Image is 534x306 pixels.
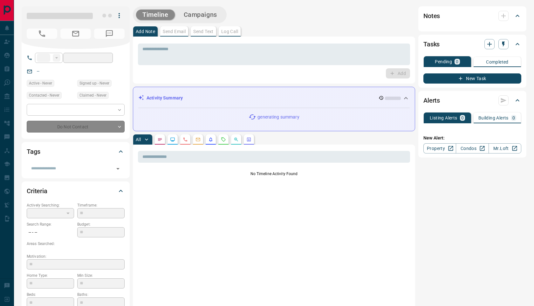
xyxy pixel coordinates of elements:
[136,10,175,20] button: Timeline
[77,202,125,208] p: Timeframe:
[147,95,183,101] p: Activity Summary
[456,143,489,153] a: Condos
[113,164,122,173] button: Open
[29,80,52,86] span: Active - Never
[27,144,125,159] div: Tags
[423,39,440,49] h2: Tasks
[27,202,74,208] p: Actively Searching:
[461,116,464,120] p: 0
[136,29,155,34] p: Add Note
[234,137,239,142] svg: Opportunities
[27,146,40,157] h2: Tags
[430,116,457,120] p: Listing Alerts
[486,60,509,64] p: Completed
[136,137,141,142] p: All
[246,137,251,142] svg: Agent Actions
[456,59,458,64] p: 0
[177,10,223,20] button: Campaigns
[79,80,109,86] span: Signed up - Never
[221,137,226,142] svg: Requests
[423,93,521,108] div: Alerts
[27,292,74,297] p: Beds:
[27,29,57,39] span: No Number
[435,59,452,64] p: Pending
[27,227,74,238] p: -- - --
[512,116,515,120] p: 0
[423,143,456,153] a: Property
[423,8,521,24] div: Notes
[27,273,74,278] p: Home Type:
[94,29,125,39] span: No Number
[27,183,125,199] div: Criteria
[29,92,59,99] span: Contacted - Never
[423,11,440,21] h2: Notes
[423,73,521,84] button: New Task
[77,221,125,227] p: Budget:
[208,137,213,142] svg: Listing Alerts
[27,186,47,196] h2: Criteria
[478,116,509,120] p: Building Alerts
[27,121,125,133] div: Do Not Contact
[79,92,106,99] span: Claimed - Never
[423,37,521,52] div: Tasks
[77,273,125,278] p: Min Size:
[60,29,91,39] span: No Email
[138,92,410,104] div: Activity Summary
[183,137,188,142] svg: Calls
[195,137,201,142] svg: Emails
[423,95,440,105] h2: Alerts
[37,69,39,74] a: --
[170,137,175,142] svg: Lead Browsing Activity
[423,135,521,141] p: New Alert:
[489,143,521,153] a: Mr.Loft
[27,221,74,227] p: Search Range:
[77,292,125,297] p: Baths:
[27,254,125,259] p: Motivation:
[257,114,299,120] p: generating summary
[157,137,162,142] svg: Notes
[138,171,410,177] p: No Timeline Activity Found
[27,241,125,247] p: Areas Searched:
